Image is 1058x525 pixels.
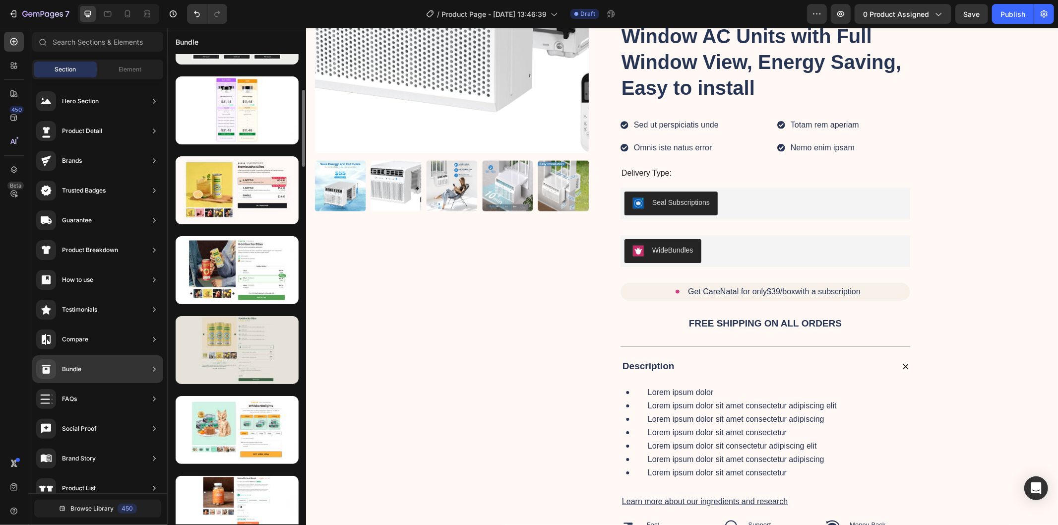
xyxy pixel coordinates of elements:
[481,427,670,437] p: Lorem ipsum dolor sit amet consectetur adipiscing
[441,9,547,19] span: Product Page - [DATE] 13:46:39
[481,413,670,424] p: Lorem ipsum dolor sit consectetur adipiscing elit
[992,4,1034,24] button: Publish
[62,156,82,166] div: Brands
[62,305,97,315] div: Testimonials
[964,10,980,18] span: Save
[955,4,988,24] button: Save
[467,114,545,126] p: Omnis iste natus error
[481,400,670,410] p: Lorem ipsum dolor sit amet consectetur
[62,275,93,285] div: How to use
[454,140,742,151] p: Delivery Type:
[600,260,628,268] span: $39/box
[623,91,692,103] p: Totam rem aperiam
[623,114,687,126] p: Nemo enim ipsam
[457,211,534,235] button: WideBundles
[683,493,718,510] p: Money-Back Guarantee
[480,493,516,510] p: Fast free shipping
[1000,9,1025,19] div: Publish
[34,500,161,518] button: Browse Library450
[454,290,742,302] p: FREE SHIPPING ON ALL ORDERS
[55,65,76,74] span: Section
[481,373,670,384] p: Lorem ipsum dolor sit amet consectetur adipiscing elit
[62,126,102,136] div: Product Detail
[855,4,951,24] button: 0 product assigned
[457,164,551,188] button: Seal Subscriptions
[119,65,141,74] span: Element
[62,394,77,404] div: FAQs
[32,32,163,52] input: Search Sections & Elements
[62,186,106,196] div: Trusted Badges
[481,440,670,451] p: Lorem ipsum dolor sit amet consectetur
[485,217,526,228] div: WideBundles
[437,9,439,19] span: /
[465,217,477,229] img: Wide%20Bundles.png
[4,4,74,24] button: 7
[118,504,137,514] div: 450
[485,170,543,180] div: Seal Subscriptions
[863,9,929,19] span: 0 product assigned
[455,469,742,479] p: Learn more about our ingredients and research
[455,332,507,345] p: Description
[187,4,227,24] div: Undo/Redo
[581,493,621,510] p: Support available 24/7
[556,492,572,509] img: gempages_432750572815254551-c2f26a84-7016-41af-a172-7c29bdb079df.svg
[62,424,97,434] div: Social Proof
[9,106,24,114] div: 450
[62,483,96,493] div: Product List
[481,387,670,397] p: Lorem ipsum dolor sit amet consectetur adipiscing
[467,91,552,103] p: Sed ut perspiciatis unde
[62,334,88,344] div: Compare
[62,454,96,463] div: Brand Story
[7,182,24,190] div: Beta
[454,492,471,509] img: gempages_432750572815254551-9309e485-d373-43a8-ae60-c0e8f1be3b2c.svg
[1024,476,1048,500] div: Open Intercom Messenger
[62,245,118,255] div: Product Breakdown
[70,504,114,513] span: Browse Library
[465,170,477,182] img: SealSubscriptions.png
[62,364,81,374] div: Bundle
[657,492,674,509] img: gempages_432750572815254551-2ca35218-e90e-494b-a083-179c9c3ad910.svg
[580,9,595,18] span: Draft
[62,96,99,106] div: Hero Section
[65,8,69,20] p: 7
[481,360,670,370] p: Lorem ipsum dolor
[167,28,1058,525] iframe: Design area
[62,215,92,225] div: Guarantee
[521,258,693,270] p: Get CareNatal for only with a subscription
